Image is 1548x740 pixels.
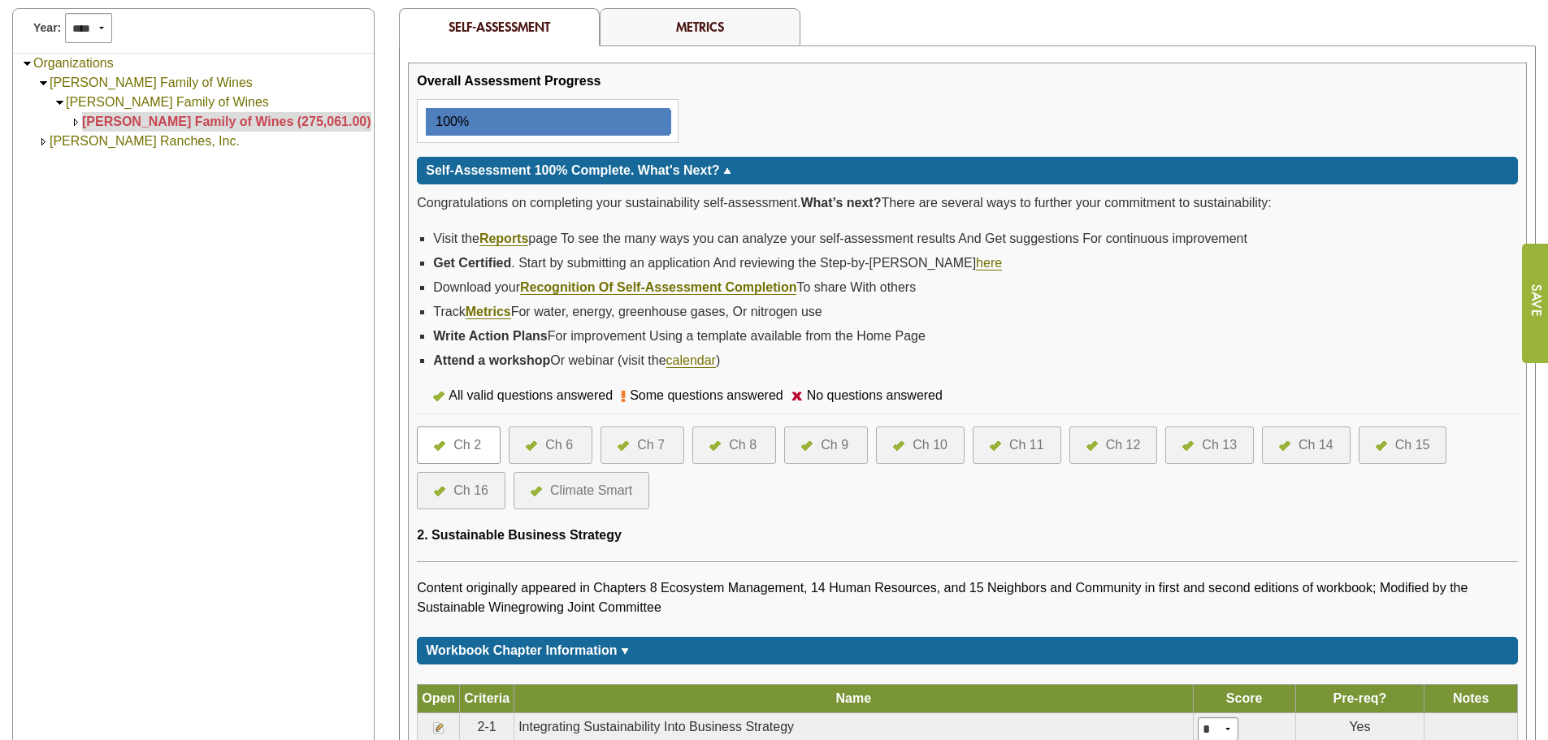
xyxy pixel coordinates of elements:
img: icon-all-questions-answered.png [709,441,721,451]
a: calendar [666,353,716,368]
li: Visit the page To see the many ways you can analyze your self-assessment results And Get suggesti... [433,227,1518,251]
span: 2. Sustainable Business Strategy [417,528,622,542]
a: Ch 16 [434,481,488,500]
th: Open [418,685,460,713]
img: icon-all-questions-answered.png [531,487,542,496]
li: Or webinar (visit the ) [433,348,1518,373]
img: icon-all-questions-answered.png [893,441,904,451]
img: sort_arrow_down.gif [621,648,629,654]
div: Ch 13 [1202,435,1237,455]
a: Recognition Of Self-Assessment Completion [520,280,796,295]
div: Ch 7 [637,435,665,455]
img: icon-some-questions-answered.png [621,390,626,403]
div: Click for more or less content [417,157,1518,184]
a: Climate Smart [531,481,632,500]
span: Self-Assessment 100% Complete. What's Next? [426,163,719,177]
img: icon-all-questions-answered.png [434,441,445,451]
img: Collapse Organizations [21,58,33,70]
a: [PERSON_NAME] Family of Wines (275,061.00) [82,115,371,128]
li: Download your To share With others [433,275,1518,300]
img: sort_arrow_up.gif [723,168,731,174]
div: Ch 11 [1009,435,1044,455]
div: Ch 12 [1106,435,1141,455]
img: icon-all-questions-answered.png [1376,441,1387,451]
a: [PERSON_NAME] Family of Wines [50,76,253,89]
div: Ch 14 [1299,435,1333,455]
a: Ch 9 [801,435,851,455]
a: Ch 15 [1376,435,1430,455]
img: icon-all-questions-answered.png [990,441,1001,451]
span: Year: [33,19,61,37]
div: Ch 9 [821,435,848,455]
li: Track For water, energy, greenhouse gases, Or nitrogen use [433,300,1518,324]
img: icon-all-questions-answered.png [433,392,444,401]
th: Notes [1424,685,1518,713]
a: Metrics [676,18,724,35]
a: Metrics [466,305,511,319]
div: No questions answered [803,386,951,405]
img: Collapse Shannon Family of Wines [37,77,50,89]
a: [PERSON_NAME] Family of Wines [66,95,269,109]
img: icon-all-questions-answered.png [1086,441,1098,451]
li: . Start by submitting an application And reviewing the Step-by-[PERSON_NAME] [433,251,1518,275]
strong: Attend a workshop [433,353,550,367]
a: here [976,256,1002,270]
strong: What’s next? [800,196,881,210]
span: Content originally appeared in Chapters 8 Ecosystem Management, 14 Human Resources, and 15 Neighb... [417,581,1468,614]
div: Ch 16 [453,481,488,500]
a: Ch 6 [526,435,575,455]
img: icon-all-questions-answered.png [434,487,445,496]
span: Self-Assessment [449,18,550,35]
img: icon-all-questions-answered.png [801,441,813,451]
strong: Recognition Of Self-Assessment Completion [520,280,796,294]
a: Organizations [33,56,114,70]
th: Criteria [460,685,514,713]
img: icon-all-questions-answered.png [1279,441,1290,451]
img: Collapse Shannon Family of Wines [54,97,66,109]
div: 100% [427,110,469,134]
img: icon-no-questions-answered.png [791,392,803,400]
strong: Write Action Plans [433,329,547,343]
div: Climate Smart [550,481,632,500]
li: For improvement Using a template available from the Home Page [433,324,1518,348]
div: All valid questions answered [444,386,621,405]
a: Ch 7 [618,435,667,455]
div: Ch 15 [1395,435,1430,455]
input: Submit [1521,244,1548,363]
th: Pre-req? [1295,685,1424,713]
th: Name [514,685,1193,713]
img: icon-all-questions-answered.png [526,441,537,451]
div: Ch 10 [913,435,947,455]
img: icon-all-questions-answered.png [1182,441,1194,451]
div: Ch 8 [729,435,757,455]
div: Click for more or less content [417,637,1518,664]
a: Ch 14 [1279,435,1333,455]
img: icon-all-questions-answered.png [618,441,629,451]
a: Ch 13 [1182,435,1237,455]
a: Reports [479,232,528,246]
div: Overall Assessment Progress [417,71,601,91]
p: Congratulations on completing your sustainability self-assessment. There are several ways to furt... [417,193,1518,214]
a: Ch 10 [893,435,947,455]
div: Ch 2 [453,435,481,455]
span: Workbook Chapter Information [426,643,617,657]
a: Ch 11 [990,435,1044,455]
div: Ch 6 [545,435,573,455]
a: [PERSON_NAME] Ranches, Inc. [50,134,240,148]
th: Score [1193,685,1295,713]
strong: Get Certified [433,256,511,270]
a: Ch 12 [1086,435,1141,455]
div: Some questions answered [626,386,791,405]
a: Ch 8 [709,435,759,455]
